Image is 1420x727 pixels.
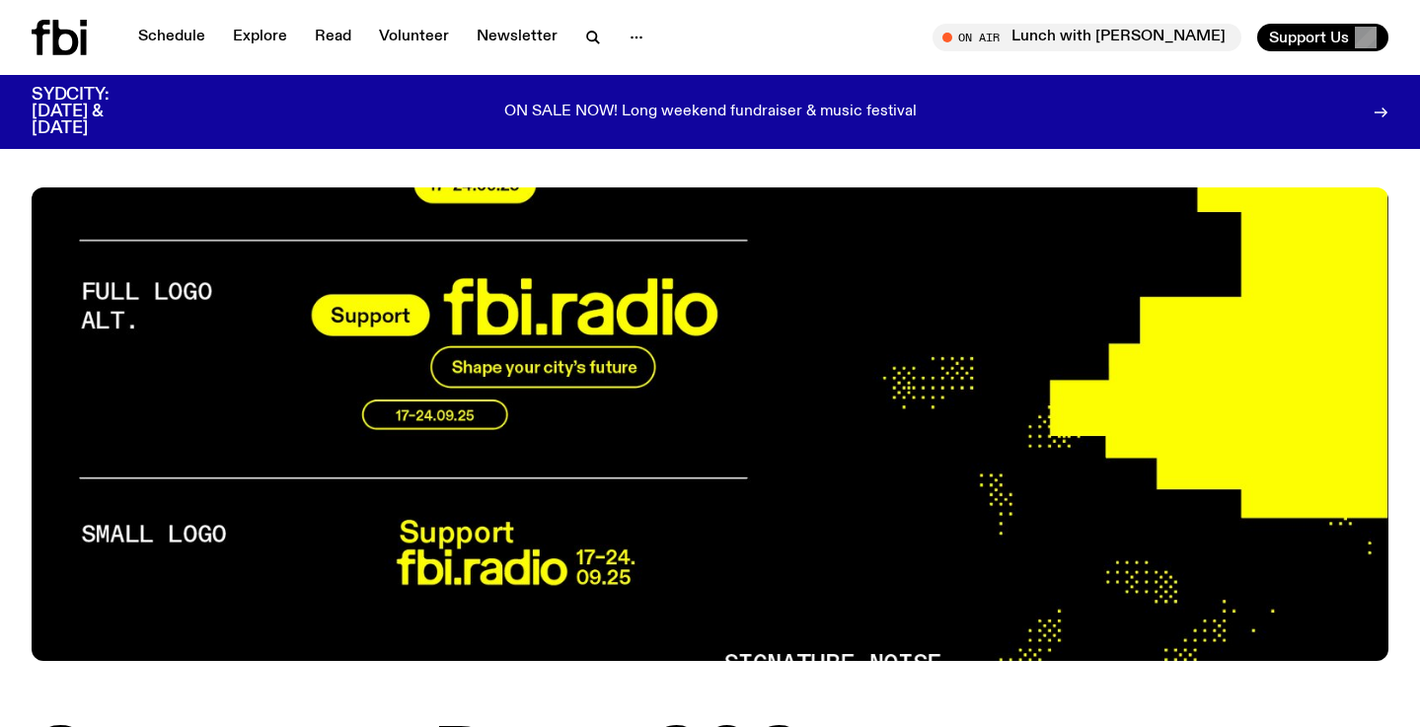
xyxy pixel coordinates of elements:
[32,87,158,137] h3: SYDCITY: [DATE] & [DATE]
[1257,24,1388,51] button: Support Us
[1269,29,1349,46] span: Support Us
[933,24,1241,51] button: On AirLunch with [PERSON_NAME]
[504,104,917,121] p: ON SALE NOW! Long weekend fundraiser & music festival
[303,24,363,51] a: Read
[126,24,217,51] a: Schedule
[221,24,299,51] a: Explore
[367,24,461,51] a: Volunteer
[465,24,569,51] a: Newsletter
